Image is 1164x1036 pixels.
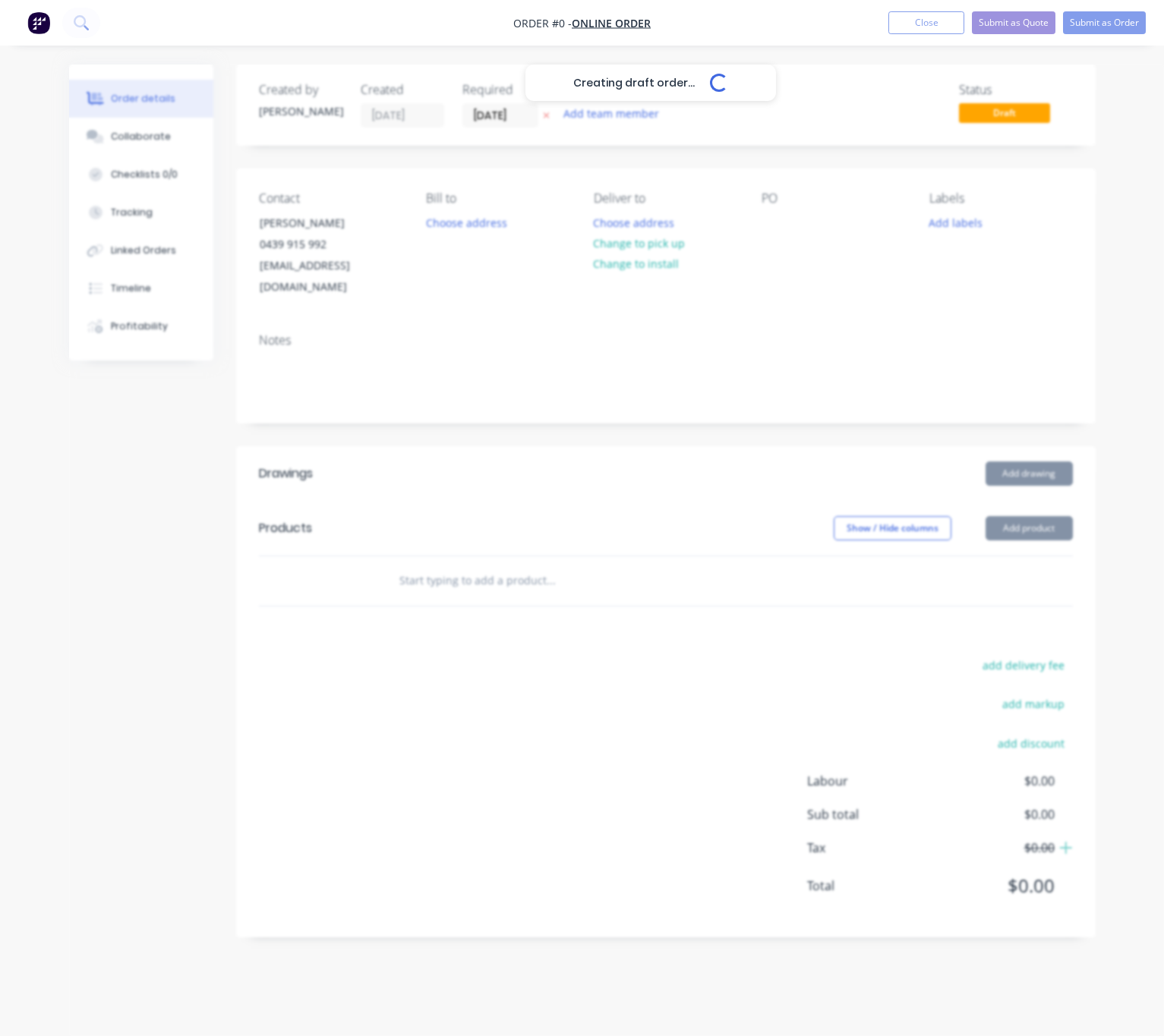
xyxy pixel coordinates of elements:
[27,11,50,34] img: Factory
[972,11,1055,34] button: Submit as Quote
[525,65,776,101] div: Creating draft order...
[888,11,964,34] button: Close
[572,16,651,30] a: Online Order
[513,16,572,30] span: Order #0 -
[1063,11,1146,34] button: Submit as Order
